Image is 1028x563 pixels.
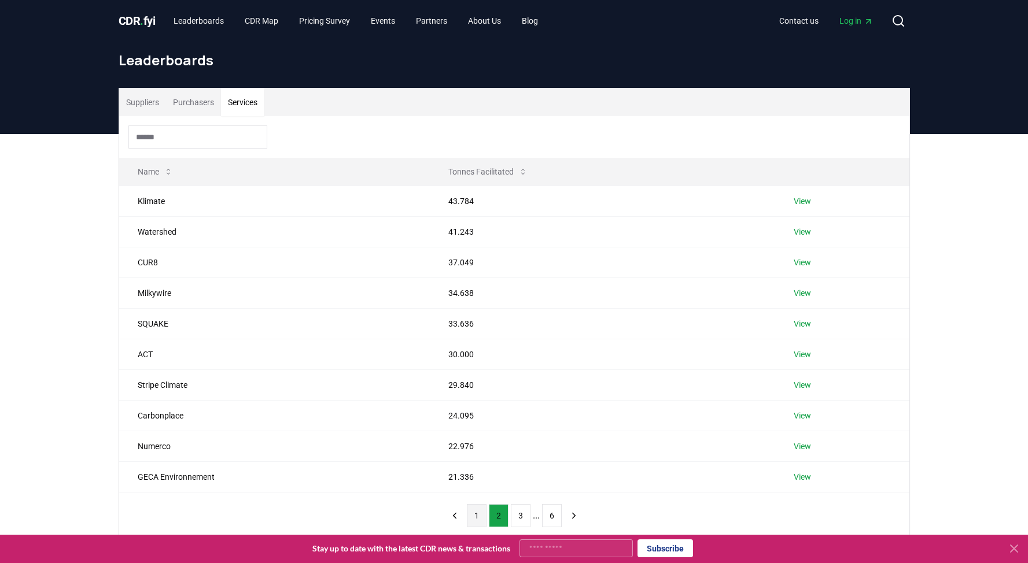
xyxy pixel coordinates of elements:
td: 43.784 [430,186,775,216]
a: Leaderboards [164,10,233,31]
td: 22.976 [430,431,775,461]
a: View [794,471,811,483]
button: previous page [445,504,465,527]
button: 2 [489,504,509,527]
td: Watershed [119,216,430,247]
span: . [140,14,143,28]
button: next page [564,504,584,527]
td: Klimate [119,186,430,216]
a: Partners [407,10,456,31]
a: CDR.fyi [119,13,156,29]
button: Tonnes Facilitated [439,160,537,183]
a: View [794,440,811,452]
a: CDR Map [235,10,288,31]
a: About Us [459,10,510,31]
a: Log in [830,10,882,31]
td: GECA Environnement [119,461,430,492]
a: View [794,410,811,421]
h1: Leaderboards [119,51,910,69]
a: View [794,349,811,360]
button: Purchasers [166,88,221,116]
a: View [794,287,811,299]
li: ... [533,509,540,523]
button: Services [221,88,264,116]
nav: Main [770,10,882,31]
td: 37.049 [430,247,775,277]
a: View [794,318,811,329]
td: 24.095 [430,400,775,431]
td: 21.336 [430,461,775,492]
button: 1 [467,504,487,527]
td: Milkywire [119,277,430,308]
a: Blog [513,10,547,31]
td: 41.243 [430,216,775,247]
nav: Main [164,10,547,31]
a: View [794,379,811,391]
td: 33.636 [430,308,775,339]
a: View [794,226,811,238]
button: 3 [511,504,530,527]
td: 34.638 [430,277,775,308]
a: View [794,257,811,268]
a: Events [362,10,404,31]
button: 6 [542,504,562,527]
a: View [794,195,811,207]
td: ACT [119,339,430,369]
button: Suppliers [119,88,166,116]
td: 29.840 [430,369,775,400]
td: SQUAKE [119,308,430,339]
td: Numerco [119,431,430,461]
a: Pricing Survey [290,10,359,31]
a: Contact us [770,10,828,31]
span: CDR fyi [119,14,156,28]
td: Carbonplace [119,400,430,431]
td: Stripe Climate [119,369,430,400]
button: Name [128,160,182,183]
td: 30.000 [430,339,775,369]
span: Log in [839,15,873,27]
td: CUR8 [119,247,430,277]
